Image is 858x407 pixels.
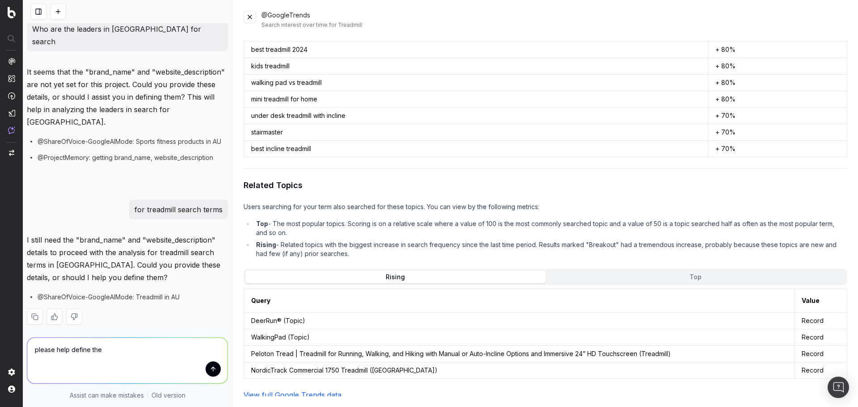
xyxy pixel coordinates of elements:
[8,75,15,82] img: Intelligence
[244,42,708,58] td: best treadmill 2024
[708,75,847,91] td: + 80%
[8,369,15,376] img: Setting
[708,124,847,141] td: + 70%
[802,296,820,305] div: Value
[244,329,795,345] td: WalkingPad (Topic)
[8,58,15,65] img: Analytics
[254,240,847,258] li: - Related topics with the biggest increase in search frequency since the last time period. Result...
[244,362,795,378] td: NordicTrack Commercial 1750 Treadmill ([GEOGRAPHIC_DATA])
[32,23,223,48] p: Who are the leaders in [GEOGRAPHIC_DATA] for search
[135,203,223,216] p: for treadmill search terms
[27,234,228,284] p: I still need the "brand_name" and "website_description" details to proceed with the analysis for ...
[244,390,341,399] a: View full Google Trends data
[8,386,15,393] img: My account
[244,141,708,157] td: best incline treadmill
[151,391,185,400] a: Old version
[8,109,15,117] img: Studio
[244,108,708,124] td: under desk treadmill with incline
[244,58,708,75] td: kids treadmill
[244,179,847,192] h2: Related Topics
[795,345,847,362] td: Record
[708,91,847,108] td: + 80%
[27,66,228,128] p: It seems that the "brand_name" and "website_description" are not yet set for this project. Could ...
[244,312,795,329] td: DeerRun® (Topic)
[256,241,276,248] b: Rising
[256,220,268,227] b: Top
[27,338,227,383] textarea: please help define the
[254,219,847,237] li: - The most popular topics. Scoring is on a relative scale where a value of 100 is the most common...
[38,153,213,162] span: @ProjectMemory: getting brand_name, website_description
[244,75,708,91] td: walking pad vs treadmill
[708,58,847,75] td: + 80%
[38,293,180,302] span: @ShareOfVoice-GoogleAIMode: Treadmill in AU
[9,150,14,156] img: Switch project
[8,126,15,134] img: Assist
[70,391,144,400] p: Assist can make mistakes
[261,21,847,29] div: Search interest over time for Treadmill
[8,92,15,100] img: Activation
[708,108,847,124] td: + 70%
[708,42,847,58] td: + 80%
[244,345,795,362] td: Peloton Tread | Treadmill for Running, Walking, and Hiking with Manual or Auto-Incline Options an...
[261,11,847,29] div: @GoogleTrends
[244,91,708,108] td: mini treadmill for home
[708,141,847,157] td: + 70%
[244,124,708,141] td: stairmaster
[546,271,845,283] button: Top
[795,362,847,378] td: Record
[828,377,849,398] div: Open Intercom Messenger
[795,312,847,329] td: Record
[795,329,847,345] td: Record
[244,289,795,312] th: Query
[245,271,545,283] button: Rising
[244,202,847,211] p: Users searching for your term also searched for these topics. You can view by the following metrics:
[38,137,221,146] span: @ShareOfVoice-GoogleAIMode: Sports fitness products in AU
[8,7,16,18] img: Botify logo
